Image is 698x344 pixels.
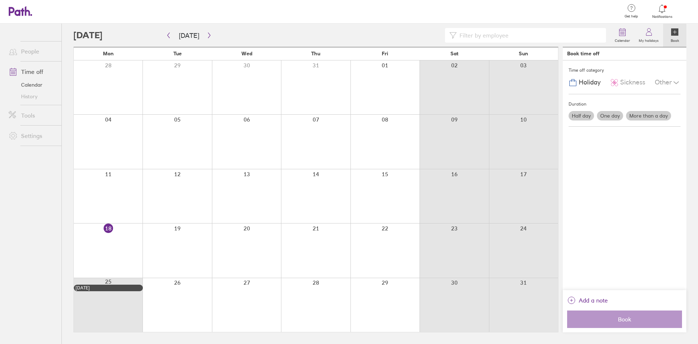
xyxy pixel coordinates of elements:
[567,294,608,306] button: Add a note
[3,44,61,59] a: People
[3,91,61,102] a: History
[76,285,141,290] div: [DATE]
[579,79,601,86] span: Holiday
[569,111,594,120] label: Half day
[450,51,458,56] span: Sat
[663,24,686,47] a: Book
[311,51,320,56] span: Thu
[569,65,681,76] div: Time off category
[3,128,61,143] a: Settings
[634,24,663,47] a: My holidays
[3,64,61,79] a: Time off
[457,28,602,42] input: Filter by employee
[655,76,681,90] div: Other
[579,294,608,306] span: Add a note
[241,51,252,56] span: Wed
[567,311,682,328] button: Book
[634,36,663,43] label: My holidays
[597,111,623,120] label: One day
[650,4,674,19] a: Notifications
[610,36,634,43] label: Calendar
[567,51,599,56] div: Book time off
[619,14,643,19] span: Get help
[519,51,528,56] span: Sun
[3,108,61,123] a: Tools
[3,79,61,91] a: Calendar
[173,29,205,41] button: [DATE]
[173,51,182,56] span: Tue
[650,15,674,19] span: Notifications
[572,316,677,323] span: Book
[569,99,681,110] div: Duration
[382,51,388,56] span: Fri
[626,111,671,120] label: More than a day
[620,79,645,86] span: Sickness
[103,51,114,56] span: Mon
[610,24,634,47] a: Calendar
[666,36,683,43] label: Book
